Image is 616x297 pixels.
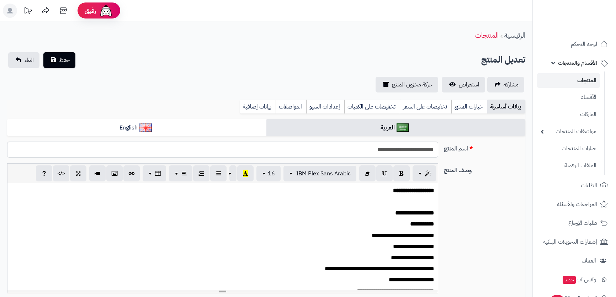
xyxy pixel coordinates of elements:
span: حركة مخزون المنتج [392,80,432,89]
a: وآتس آبجديد [537,271,612,288]
a: الطلبات [537,177,612,194]
a: طلبات الإرجاع [537,214,612,232]
span: رفيق [85,6,96,15]
a: مواصفات المنتجات [537,124,600,139]
a: العربية [266,119,526,137]
a: خيارات المنتجات [537,141,600,156]
span: إشعارات التحويلات البنكية [543,237,597,247]
a: حركة مخزون المنتج [376,77,438,92]
label: وصف المنتج [441,163,529,175]
span: العملاء [582,256,596,266]
a: بيانات أساسية [487,100,525,114]
span: مشاركه [504,80,519,89]
span: جديد [563,276,576,284]
a: English [7,119,266,137]
a: استعراض [442,77,485,92]
a: المنتجات [537,73,600,88]
a: تحديثات المنصة [19,4,37,20]
h2: تعديل المنتج [481,53,525,67]
a: إعدادات السيو [306,100,344,114]
button: 16 [256,166,281,181]
a: المراجعات والأسئلة [537,196,612,213]
img: ai-face.png [99,4,113,18]
img: العربية [397,123,409,132]
button: IBM Plex Sans Arabic [283,166,356,181]
a: لوحة التحكم [537,36,612,53]
span: 16 [268,169,275,178]
a: العملاء [537,252,612,269]
span: استعراض [459,80,479,89]
img: logo-2.png [568,15,609,30]
a: تخفيضات على السعر [400,100,451,114]
a: إشعارات التحويلات البنكية [537,233,612,250]
a: الأقسام [537,90,600,105]
span: طلبات الإرجاع [568,218,597,228]
span: الأقسام والمنتجات [558,58,597,68]
a: الرئيسية [504,30,525,41]
span: وآتس آب [562,275,596,285]
span: الطلبات [581,180,597,190]
a: الملفات الرقمية [537,158,600,173]
a: المنتجات [475,30,499,41]
button: حفظ [43,52,75,68]
span: لوحة التحكم [571,39,597,49]
span: حفظ [59,56,70,64]
span: IBM Plex Sans Arabic [296,169,351,178]
a: الغاء [8,52,39,68]
a: الماركات [537,107,600,122]
a: خيارات المنتج [451,100,487,114]
a: تخفيضات على الكميات [344,100,400,114]
img: English [139,123,152,132]
span: الغاء [25,56,34,64]
a: بيانات إضافية [240,100,276,114]
label: اسم المنتج [441,142,529,153]
a: المواصفات [276,100,306,114]
a: مشاركه [487,77,524,92]
span: المراجعات والأسئلة [557,199,597,209]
